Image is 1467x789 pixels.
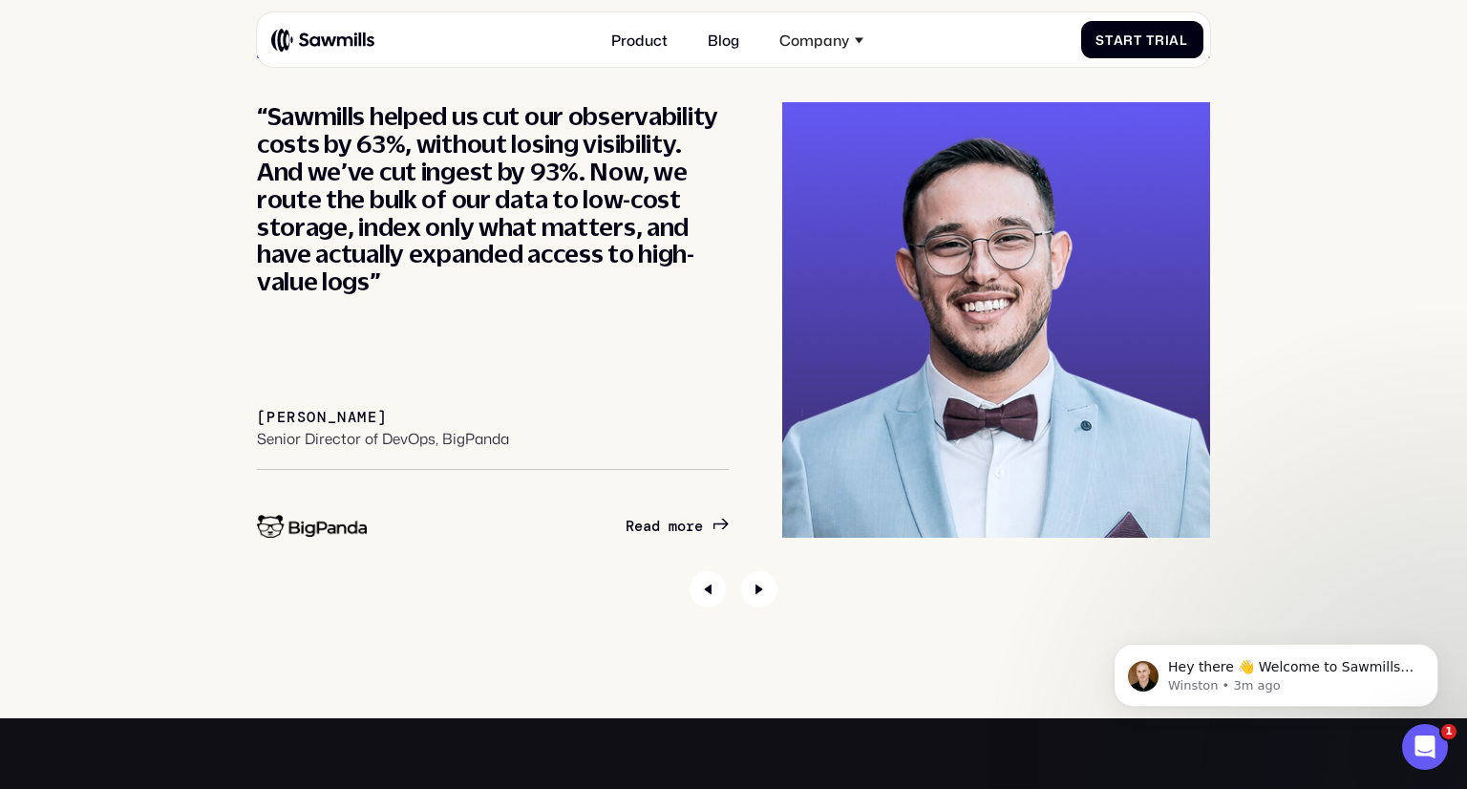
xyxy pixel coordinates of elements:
a: Blog [696,20,750,59]
div: Next slide [741,571,777,608]
span: r [686,518,694,535]
span: e [694,518,703,535]
span: 1 [1441,724,1456,739]
iframe: Intercom live chat [1402,724,1448,770]
a: Product [600,20,678,59]
div: 1 / 2 [257,102,1210,538]
div: Company [779,32,849,49]
span: r [1123,32,1134,48]
span: o [677,518,686,535]
a: StartTrial [1081,21,1203,58]
div: [PERSON_NAME] [257,409,388,426]
div: “Sawmills helped us cut our observability costs by 63%, without losing visibility. And we’ve cut ... [257,102,729,295]
span: i [1165,32,1170,48]
div: Senior Director of DevOps, BigPanda [257,430,509,447]
span: T [1146,32,1155,48]
span: m [669,518,677,535]
span: a [1169,32,1180,48]
span: S [1095,32,1105,48]
span: t [1134,32,1142,48]
span: l [1180,32,1188,48]
iframe: Intercom notifications message [1085,604,1467,737]
span: t [1105,32,1114,48]
span: d [651,518,660,535]
span: a [1114,32,1124,48]
div: Previous slide [690,571,726,608]
span: R [626,518,634,535]
a: Readmore [626,518,729,535]
span: a [643,518,651,535]
span: e [634,518,643,535]
span: r [1155,32,1165,48]
div: Company [769,20,875,59]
